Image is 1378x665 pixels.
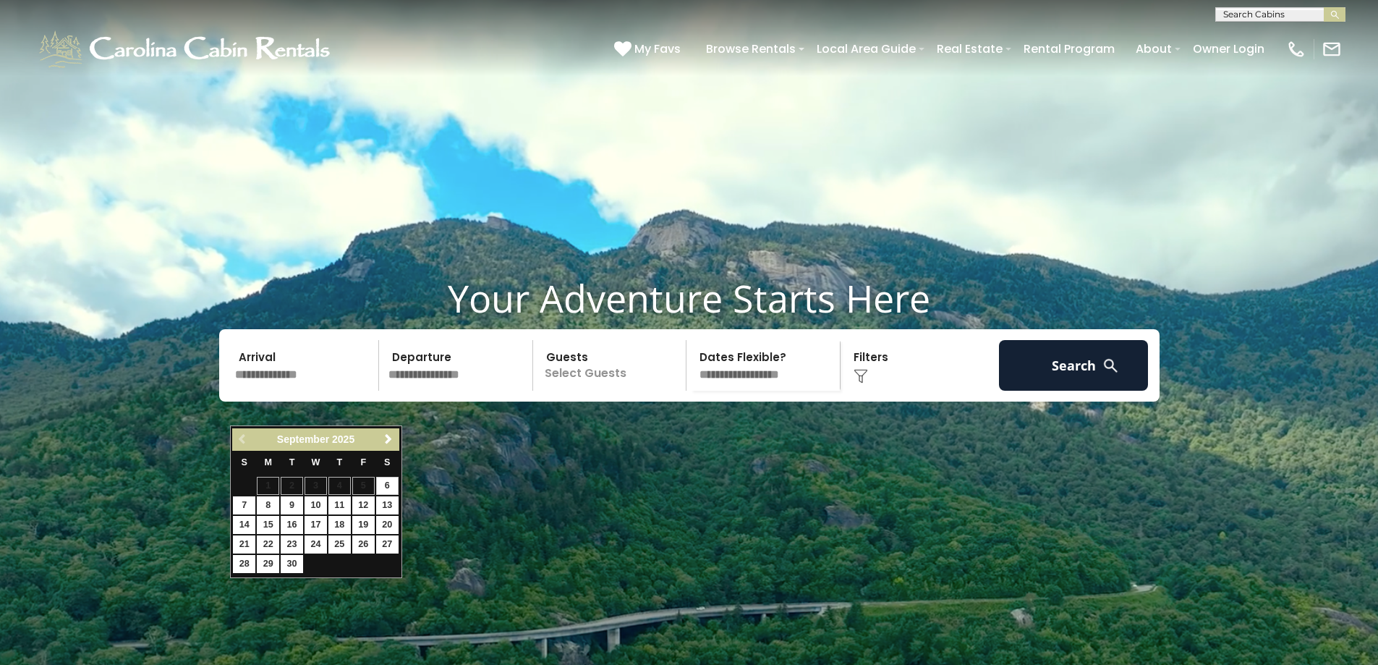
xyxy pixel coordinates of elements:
a: 30 [281,555,303,573]
img: phone-regular-white.png [1286,39,1306,59]
a: 29 [257,555,279,573]
a: 21 [233,535,255,554]
button: Search [999,340,1149,391]
span: Friday [360,457,366,467]
a: 26 [352,535,375,554]
a: Next [380,431,398,449]
a: 15 [257,516,279,534]
span: Thursday [337,457,343,467]
a: Local Area Guide [809,36,923,62]
span: Saturday [384,457,390,467]
a: 25 [328,535,351,554]
span: Sunday [242,457,247,467]
span: Wednesday [312,457,320,467]
span: 2025 [332,433,354,445]
a: 28 [233,555,255,573]
span: Next [383,433,394,445]
p: Select Guests [537,340,686,391]
a: 24 [305,535,327,554]
h1: Your Adventure Starts Here [11,276,1367,321]
span: Tuesday [289,457,295,467]
img: White-1-1-2.png [36,27,336,71]
a: 12 [352,496,375,514]
a: 27 [376,535,399,554]
a: 14 [233,516,255,534]
span: September [277,433,329,445]
a: Rental Program [1016,36,1122,62]
a: 7 [233,496,255,514]
a: 16 [281,516,303,534]
a: Owner Login [1186,36,1272,62]
a: 13 [376,496,399,514]
a: 6 [376,477,399,495]
img: search-regular-white.png [1102,357,1120,375]
span: Monday [264,457,272,467]
img: mail-regular-white.png [1322,39,1342,59]
span: My Favs [634,40,681,58]
a: My Favs [614,40,684,59]
a: 11 [328,496,351,514]
a: About [1128,36,1179,62]
a: Real Estate [930,36,1010,62]
a: Browse Rentals [699,36,803,62]
img: filter--v1.png [854,369,868,384]
a: 23 [281,535,303,554]
a: 8 [257,496,279,514]
a: 17 [305,516,327,534]
a: 10 [305,496,327,514]
a: 9 [281,496,303,514]
a: 20 [376,516,399,534]
a: 22 [257,535,279,554]
a: 19 [352,516,375,534]
a: 18 [328,516,351,534]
